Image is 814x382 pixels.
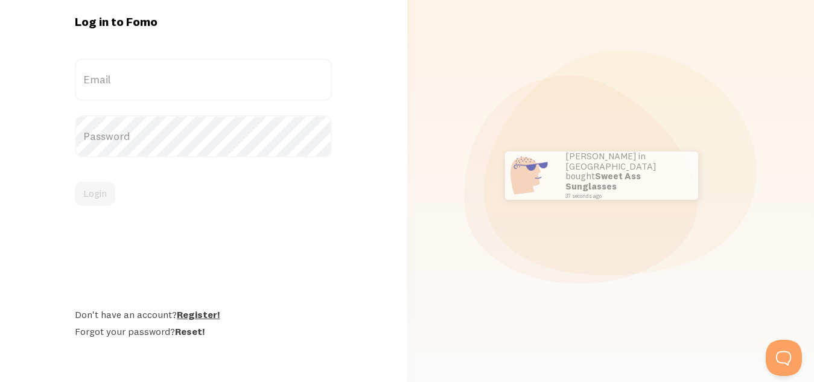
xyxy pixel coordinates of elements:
a: Register! [177,308,220,320]
a: Reset! [175,325,205,337]
div: Forgot your password? [75,325,332,337]
label: Password [75,115,332,158]
iframe: Help Scout Beacon - Open [766,340,802,376]
h1: Log in to Fomo [75,14,332,30]
label: Email [75,59,332,101]
div: Don't have an account? [75,308,332,320]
